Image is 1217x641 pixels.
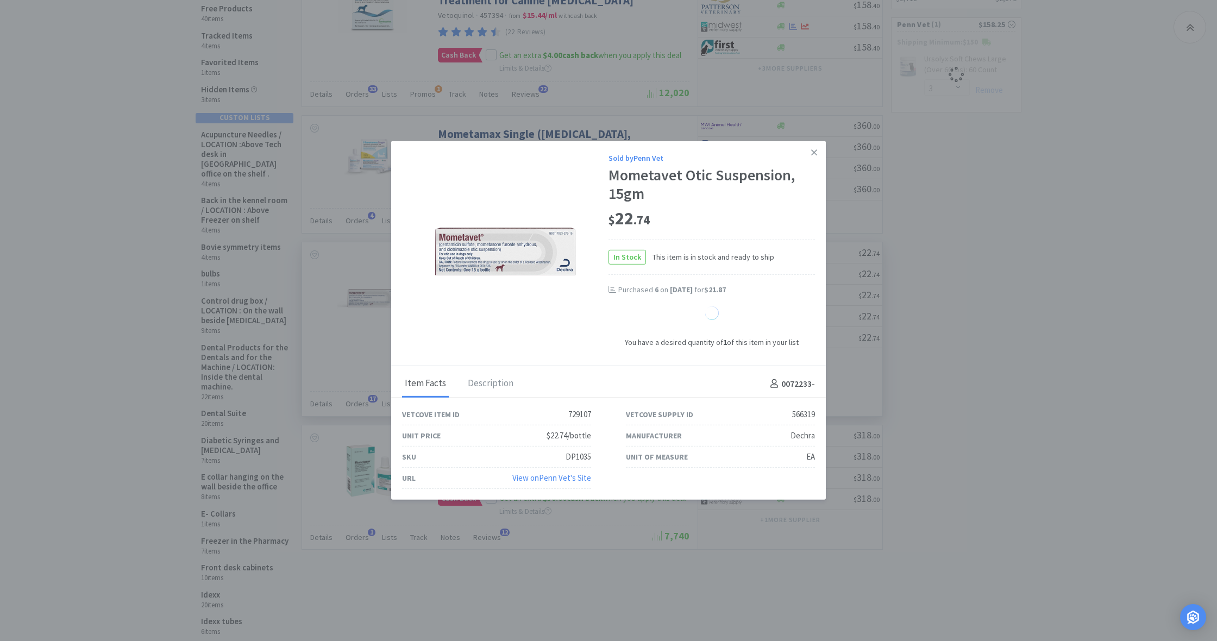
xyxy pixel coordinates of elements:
[633,212,650,227] span: . 74
[608,212,615,227] span: $
[618,285,815,296] div: Purchased on for
[402,451,416,463] div: SKU
[670,285,693,294] span: [DATE]
[608,336,815,348] div: You have a desired quantity of of this item in your list
[608,207,650,229] span: 22
[626,430,682,442] div: Manufacturer
[704,285,726,294] span: $21.87
[465,370,516,398] div: Description
[791,429,815,442] div: Dechra
[435,179,576,320] img: ce731c0432b642249fd05688f74d38ab_566319.png
[1180,604,1206,630] div: Open Intercom Messenger
[512,473,591,483] a: View onPenn Vet's Site
[626,451,688,463] div: Unit of Measure
[792,408,815,421] div: 566319
[646,251,774,263] span: This item is in stock and ready to ship
[608,166,815,203] div: Mometavet Otic Suspension, 15gm
[402,430,441,442] div: Unit Price
[568,408,591,421] div: 729107
[402,409,460,420] div: Vetcove Item ID
[806,450,815,463] div: EA
[655,285,658,294] span: 6
[766,377,815,391] h4: 0072233 -
[402,370,449,398] div: Item Facts
[547,429,591,442] div: $22.74/bottle
[626,409,693,420] div: Vetcove Supply ID
[609,250,645,264] span: In Stock
[402,472,416,484] div: URL
[566,450,591,463] div: DP1035
[608,152,815,164] div: Sold by Penn Vet
[723,337,727,347] strong: 1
